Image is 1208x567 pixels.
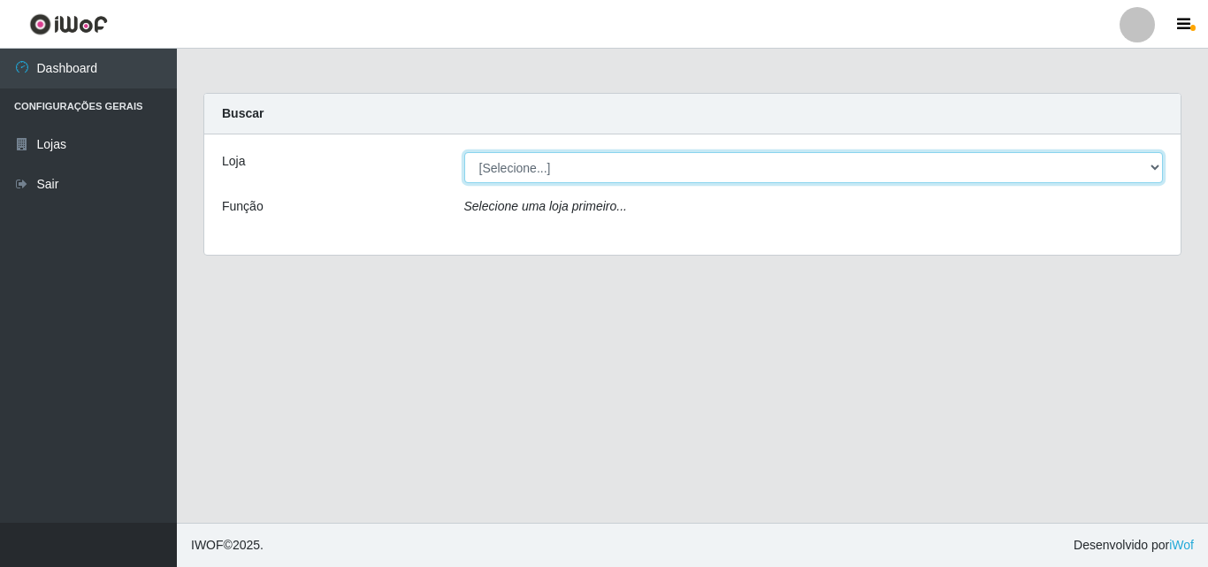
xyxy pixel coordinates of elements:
[29,13,108,35] img: CoreUI Logo
[191,536,264,555] span: © 2025 .
[464,199,627,213] i: Selecione uma loja primeiro...
[191,538,224,552] span: IWOF
[1169,538,1194,552] a: iWof
[222,197,264,216] label: Função
[222,106,264,120] strong: Buscar
[1074,536,1194,555] span: Desenvolvido por
[222,152,245,171] label: Loja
